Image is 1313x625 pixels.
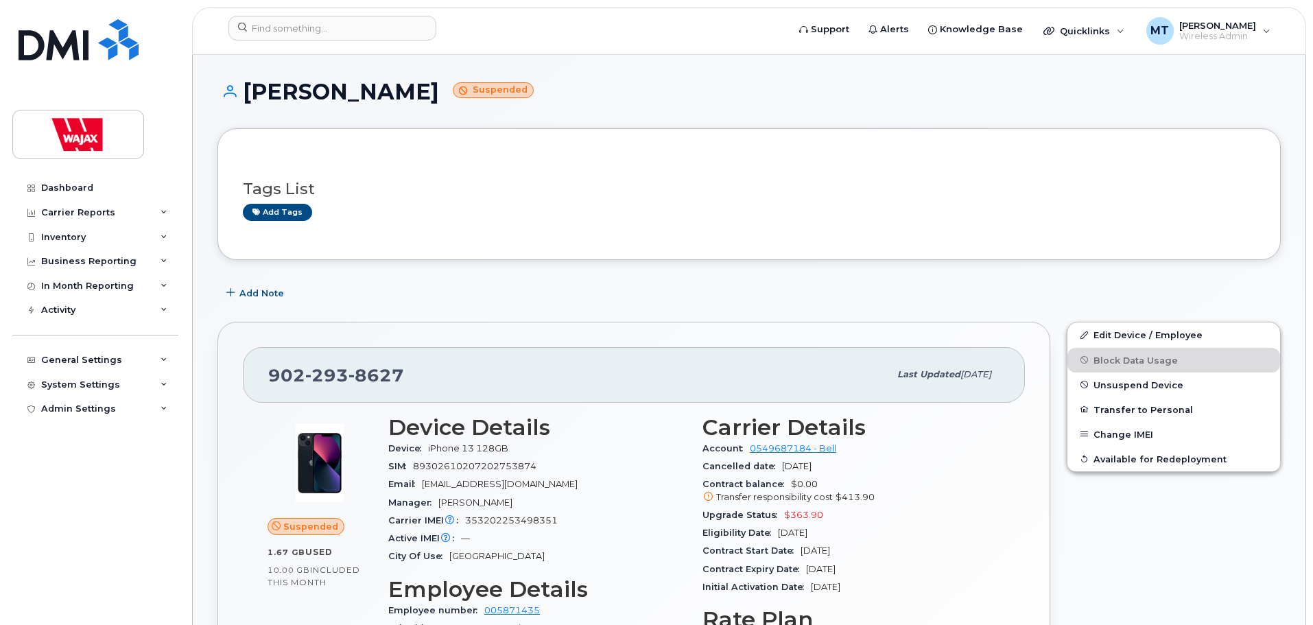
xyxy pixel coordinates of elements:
span: Carrier IMEI [388,515,465,526]
span: $0.00 [702,479,1000,504]
span: Eligibility Date [702,528,778,538]
span: [DATE] [778,528,807,538]
h3: Employee Details [388,577,686,602]
span: used [305,547,333,557]
span: Email [388,479,422,489]
span: Cancelled date [702,461,782,471]
small: Suspended [453,82,534,98]
span: Suspended [283,520,338,533]
button: Add Note [217,281,296,305]
span: [DATE] [801,545,830,556]
span: Device [388,443,428,453]
span: [DATE] [960,369,991,379]
span: Available for Redeployment [1093,453,1227,464]
span: Employee number [388,605,484,615]
span: Contract Start Date [702,545,801,556]
h1: [PERSON_NAME] [217,80,1281,104]
a: 005871435 [484,605,540,615]
a: Add tags [243,204,312,221]
span: 1.67 GB [268,547,305,557]
span: [GEOGRAPHIC_DATA] [449,551,545,561]
span: 293 [305,365,348,386]
span: 10.00 GB [268,565,310,575]
span: Active IMEI [388,533,461,543]
h3: Tags List [243,180,1255,198]
span: Transfer responsibility cost [716,492,833,502]
span: Unsuspend Device [1093,379,1183,390]
span: City Of Use [388,551,449,561]
img: image20231002-3703462-1ig824h.jpeg [279,422,361,504]
span: SIM [388,461,413,471]
span: Manager [388,497,438,508]
span: Contract balance [702,479,791,489]
span: 8627 [348,365,404,386]
span: Upgrade Status [702,510,784,520]
button: Block Data Usage [1067,348,1280,373]
span: 353202253498351 [465,515,558,526]
span: 89302610207202753874 [413,461,536,471]
button: Transfer to Personal [1067,397,1280,422]
button: Unsuspend Device [1067,373,1280,397]
span: Last updated [897,369,960,379]
span: — [461,533,470,543]
span: 902 [268,365,404,386]
a: Edit Device / Employee [1067,322,1280,347]
h3: Device Details [388,415,686,440]
span: [DATE] [811,582,840,592]
span: $363.90 [784,510,823,520]
span: $413.90 [836,492,875,502]
a: 0549687184 - Bell [750,443,836,453]
span: Add Note [239,287,284,300]
span: Initial Activation Date [702,582,811,592]
span: iPhone 13 128GB [428,443,508,453]
span: [DATE] [782,461,812,471]
span: included this month [268,565,360,587]
span: [DATE] [806,564,836,574]
button: Change IMEI [1067,422,1280,447]
h3: Carrier Details [702,415,1000,440]
span: Contract Expiry Date [702,564,806,574]
button: Available for Redeployment [1067,447,1280,471]
span: [PERSON_NAME] [438,497,512,508]
span: Account [702,443,750,453]
span: [EMAIL_ADDRESS][DOMAIN_NAME] [422,479,578,489]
